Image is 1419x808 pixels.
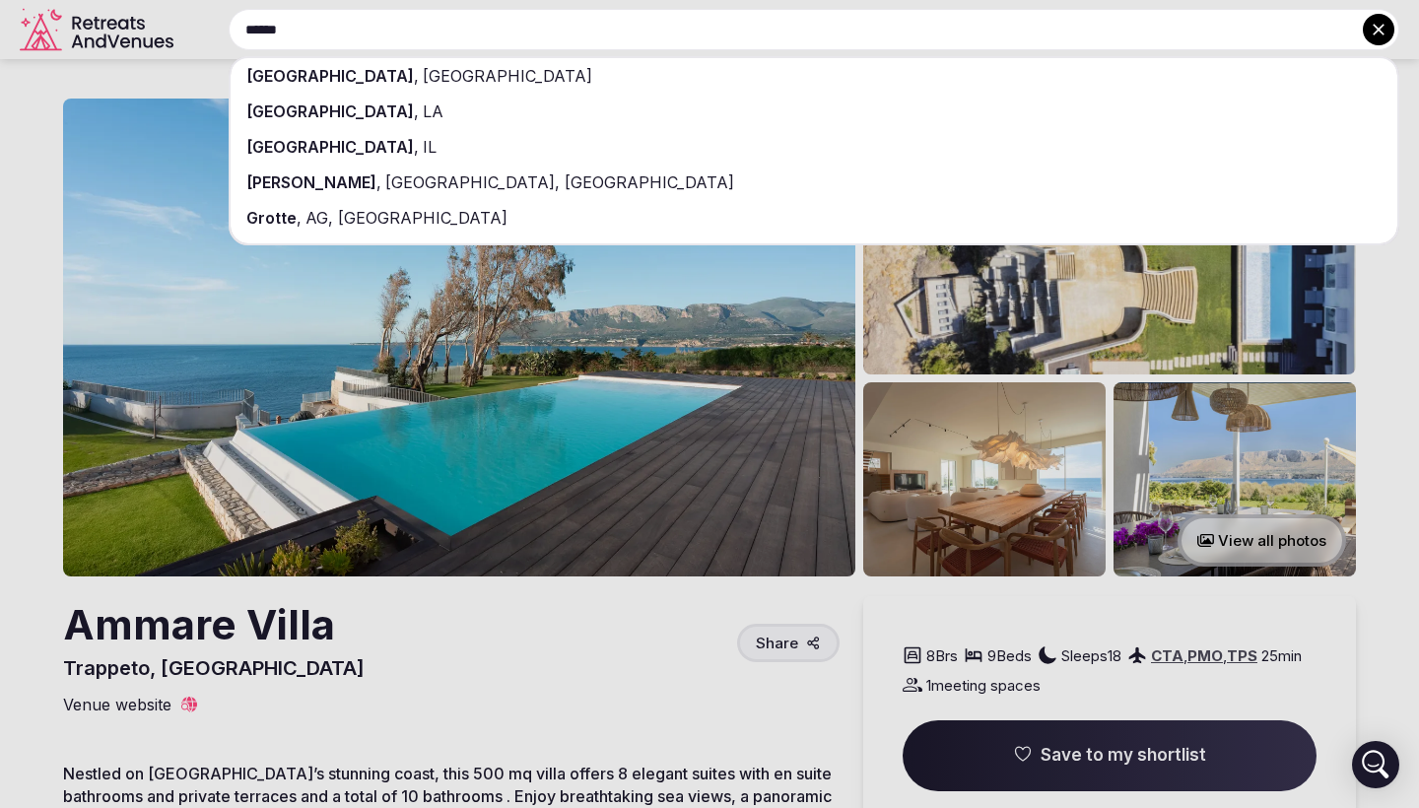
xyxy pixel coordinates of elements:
div: , [231,129,1397,165]
span: LA [419,101,443,121]
span: IL [419,137,437,157]
span: [PERSON_NAME] [246,172,376,192]
div: , [231,58,1397,94]
span: [GEOGRAPHIC_DATA] [419,66,592,86]
span: [GEOGRAPHIC_DATA], [GEOGRAPHIC_DATA] [381,172,734,192]
span: [GEOGRAPHIC_DATA] [246,137,414,157]
div: Open Intercom Messenger [1352,741,1399,788]
div: , [231,200,1397,236]
span: AG, [GEOGRAPHIC_DATA] [302,208,507,228]
span: [GEOGRAPHIC_DATA] [246,101,414,121]
span: [GEOGRAPHIC_DATA] [246,66,414,86]
div: , [231,94,1397,129]
div: , [231,165,1397,200]
span: Grotte [246,208,297,228]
